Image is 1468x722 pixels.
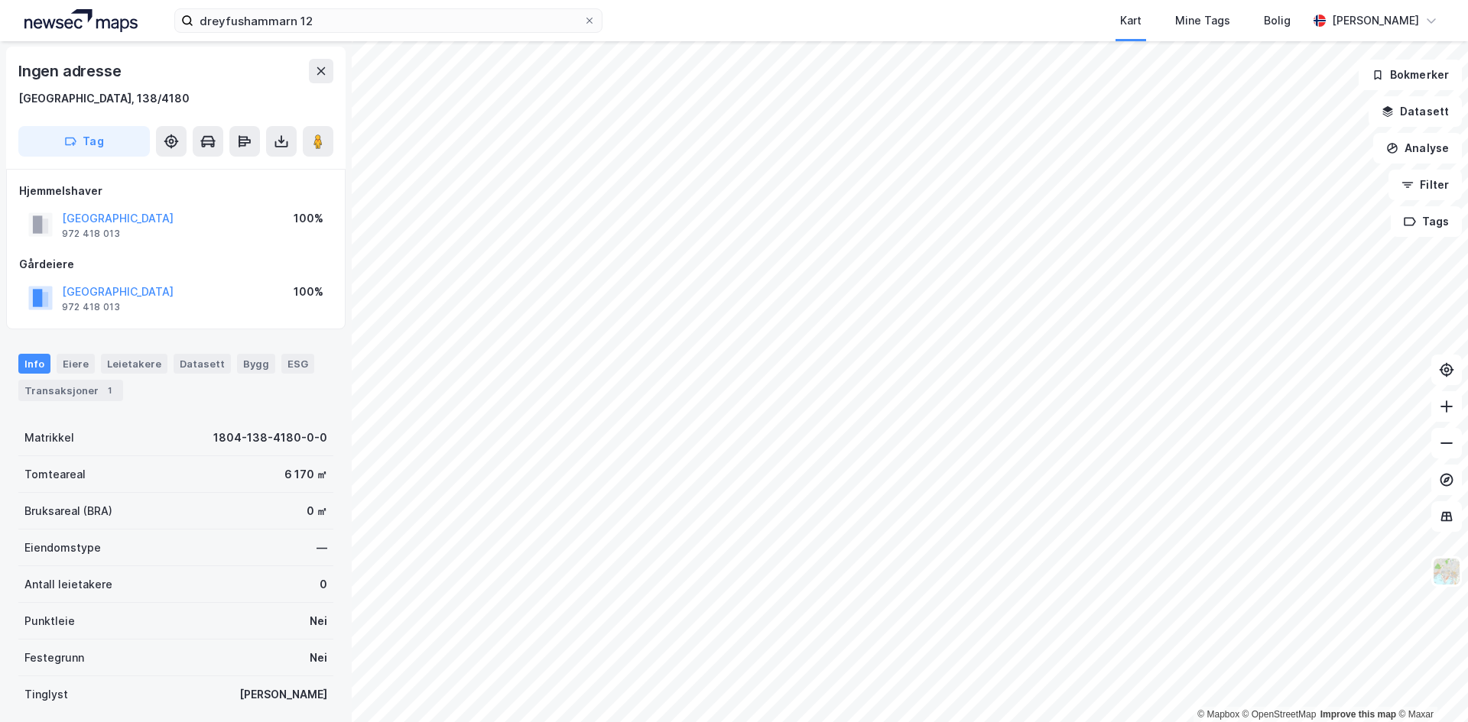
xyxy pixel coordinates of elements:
[1359,60,1462,90] button: Bokmerker
[101,354,167,374] div: Leietakere
[24,429,74,447] div: Matrikkel
[1432,557,1461,586] img: Z
[1392,649,1468,722] iframe: Chat Widget
[18,126,150,157] button: Tag
[24,9,138,32] img: logo.a4113a55bc3d86da70a041830d287a7e.svg
[237,354,275,374] div: Bygg
[1391,206,1462,237] button: Tags
[19,182,333,200] div: Hjemmelshaver
[1392,649,1468,722] div: Kontrollprogram for chat
[213,429,327,447] div: 1804-138-4180-0-0
[284,465,327,484] div: 6 170 ㎡
[281,354,314,374] div: ESG
[1320,709,1396,720] a: Improve this map
[24,502,112,520] div: Bruksareal (BRA)
[320,575,327,594] div: 0
[174,354,231,374] div: Datasett
[62,301,120,313] div: 972 418 013
[1332,11,1419,30] div: [PERSON_NAME]
[102,383,117,398] div: 1
[24,649,84,667] div: Festegrunn
[239,685,327,704] div: [PERSON_NAME]
[19,255,333,274] div: Gårdeiere
[307,502,327,520] div: 0 ㎡
[1242,709,1317,720] a: OpenStreetMap
[310,649,327,667] div: Nei
[1175,11,1230,30] div: Mine Tags
[24,465,86,484] div: Tomteareal
[1120,11,1142,30] div: Kart
[294,209,323,228] div: 100%
[317,539,327,557] div: —
[294,283,323,301] div: 100%
[18,89,190,108] div: [GEOGRAPHIC_DATA], 138/4180
[1388,170,1462,200] button: Filter
[1197,709,1239,720] a: Mapbox
[193,9,583,32] input: Søk på adresse, matrikkel, gårdeiere, leietakere eller personer
[310,612,327,630] div: Nei
[18,354,50,374] div: Info
[24,612,75,630] div: Punktleie
[18,59,124,83] div: Ingen adresse
[24,575,112,594] div: Antall leietakere
[18,380,123,401] div: Transaksjoner
[57,354,95,374] div: Eiere
[24,539,101,557] div: Eiendomstype
[1264,11,1291,30] div: Bolig
[62,228,120,240] div: 972 418 013
[1373,133,1462,164] button: Analyse
[24,685,68,704] div: Tinglyst
[1369,96,1462,127] button: Datasett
